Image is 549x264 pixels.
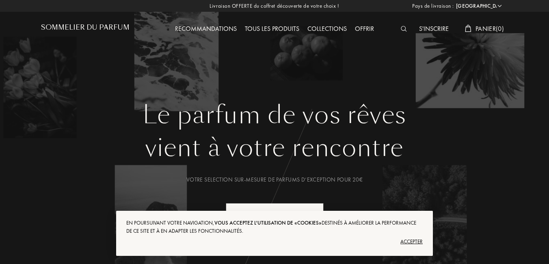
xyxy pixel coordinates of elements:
div: Votre selection sur-mesure de parfums d’exception pour 20€ [47,175,502,184]
div: En poursuivant votre navigation, destinés à améliorer la performance de ce site et à en adapter l... [126,219,423,235]
div: Offrir [351,24,378,35]
a: Collections [303,24,351,33]
span: vous acceptez l'utilisation de «cookies» [214,219,322,226]
div: Collections [303,24,351,35]
div: Recommandations [171,24,241,35]
h1: Le parfum de vos rêves [47,100,502,130]
div: animation [304,208,320,224]
h1: Sommelier du Parfum [41,24,130,31]
a: Sommelier du Parfum [41,24,130,35]
a: Tous les produits [241,24,303,33]
div: Accepter [126,235,423,248]
a: Recommandations [171,24,241,33]
img: cart_white.svg [465,25,471,32]
div: vient à votre rencontre [47,130,502,166]
img: search_icn_white.svg [401,26,407,32]
a: Trouver mon parfumanimation [220,203,330,230]
a: Offrir [351,24,378,33]
a: S'inscrire [415,24,453,33]
span: Pays de livraison : [412,2,454,10]
div: Trouver mon parfum [226,203,324,230]
div: Tous les produits [241,24,303,35]
div: S'inscrire [415,24,453,35]
span: Panier ( 0 ) [476,24,504,33]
